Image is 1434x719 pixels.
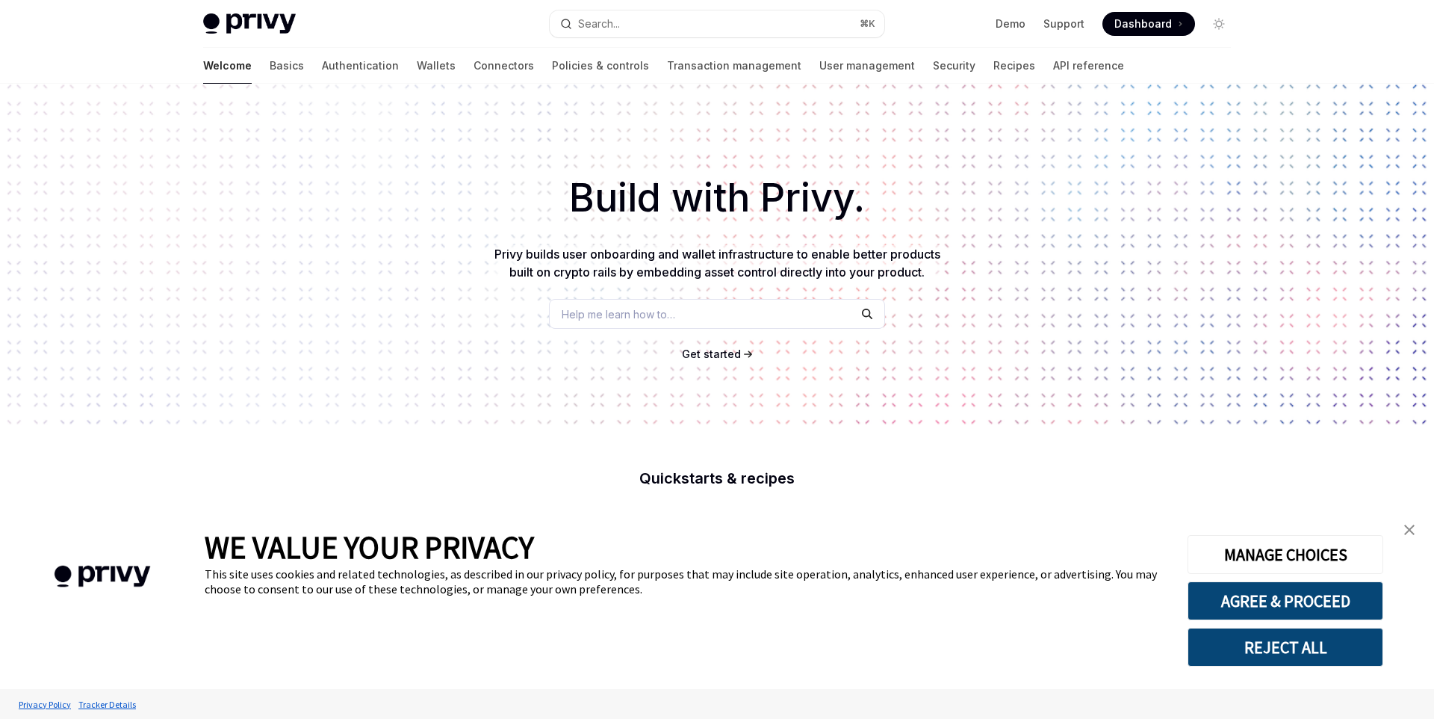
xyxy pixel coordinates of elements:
h2: Quickstarts & recipes [454,471,980,486]
a: User management [819,48,915,84]
button: AGREE & PROCEED [1188,581,1383,620]
a: Wallets [417,48,456,84]
div: Search... [578,15,620,33]
a: Privacy Policy [15,691,75,718]
span: WE VALUE YOUR PRIVACY [205,528,534,567]
a: Welcome [203,48,252,84]
a: Support [1043,16,1084,31]
span: Privy builds user onboarding and wallet infrastructure to enable better products built on crypto ... [494,247,940,280]
div: This site uses cookies and related technologies, as described in our privacy policy, for purposes... [205,567,1165,596]
a: close banner [1394,515,1424,545]
button: Open search [550,10,884,37]
span: Get started [682,348,741,360]
a: Recipes [993,48,1035,84]
img: light logo [203,13,296,34]
button: MANAGE CHOICES [1188,535,1383,574]
a: Basics [270,48,304,84]
span: Help me learn how to… [562,306,675,322]
a: Transaction management [667,48,801,84]
h1: Build with Privy. [24,169,1410,227]
a: API reference [1053,48,1124,84]
img: close banner [1404,525,1415,535]
a: Demo [996,16,1025,31]
button: Toggle dark mode [1207,12,1231,36]
img: company logo [22,544,182,609]
a: Connectors [474,48,534,84]
a: Tracker Details [75,691,140,718]
button: REJECT ALL [1188,628,1383,667]
span: ⌘ K [860,18,875,30]
a: Get started [682,347,741,362]
a: Policies & controls [552,48,649,84]
a: Authentication [322,48,399,84]
span: Dashboard [1114,16,1172,31]
a: Dashboard [1102,12,1195,36]
a: Security [933,48,975,84]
